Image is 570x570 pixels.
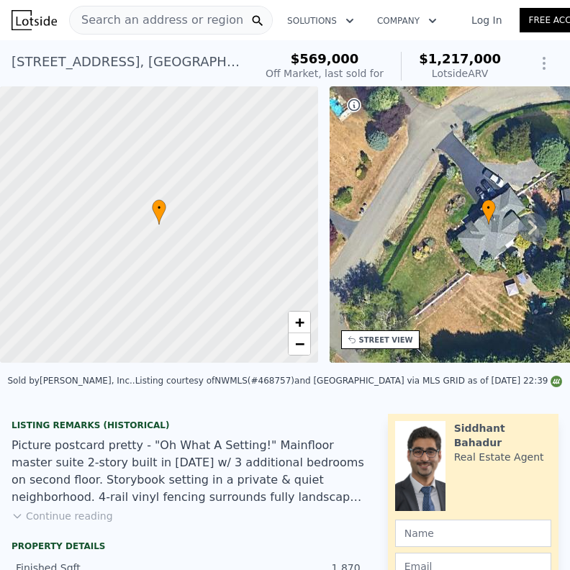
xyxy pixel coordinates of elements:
button: Company [366,8,448,34]
div: Listing courtesy of NWMLS (#468757) and [GEOGRAPHIC_DATA] via MLS GRID as of [DATE] 22:39 [135,376,563,386]
img: NWMLS Logo [551,376,562,387]
span: • [152,202,166,214]
div: Off Market, last sold for [266,66,384,81]
div: Picture postcard pretty - "Oh What A Setting!" Mainfloor master suite 2-story built in [DATE] w/ ... [12,437,365,506]
span: − [294,335,304,353]
span: $1,217,000 [419,51,501,66]
img: Lotside [12,10,57,30]
input: Name [395,520,551,547]
div: • [152,199,166,225]
div: Sold by [PERSON_NAME], Inc. . [8,376,135,386]
span: $569,000 [291,51,359,66]
button: Continue reading [12,509,113,523]
span: • [481,202,496,214]
div: Lotside ARV [419,66,501,81]
div: Listing Remarks (Historical) [12,420,365,431]
a: Zoom in [289,312,310,333]
div: Property details [12,540,365,552]
a: Log In [454,13,519,27]
div: • [481,199,496,225]
div: [STREET_ADDRESS] , [GEOGRAPHIC_DATA] , WA 98077 [12,52,243,72]
span: Search an address or region [70,12,243,29]
div: Real Estate Agent [454,450,544,464]
a: Zoom out [289,333,310,355]
span: + [294,313,304,331]
div: Siddhant Bahadur [454,421,551,450]
div: STREET VIEW [359,335,413,345]
button: Solutions [276,8,366,34]
button: Show Options [530,49,558,78]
